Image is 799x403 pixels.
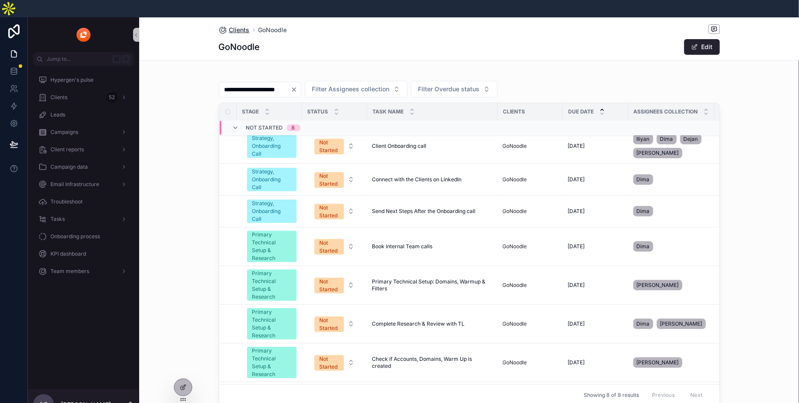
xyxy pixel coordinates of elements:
[568,108,594,115] span: Due date
[307,312,362,336] a: Select Button
[372,356,492,370] a: Check if Accounts, Domains, Warm Up is created
[50,198,83,205] span: Troubleshoot
[308,134,361,158] button: Select Button
[320,316,339,332] div: Not Started
[633,317,709,331] a: Dima[PERSON_NAME]
[633,204,709,218] a: Dima
[372,143,492,150] a: Client Onboarding call
[503,243,558,250] a: GoNoodle
[307,273,362,297] a: Select Button
[503,143,527,150] a: GoNoodle
[258,26,287,34] span: GoNoodle
[252,134,291,158] div: Strategy, Onboarding Call
[320,139,339,154] div: Not Started
[320,204,339,220] div: Not Started
[50,146,84,153] span: Client reports
[660,136,673,143] span: Dima
[372,176,492,183] a: Connect with the Clients on LinkedIn
[33,246,134,262] a: KPI dashboard
[503,320,527,327] a: GoNoodle
[229,26,250,34] span: Clients
[637,320,650,327] span: Dima
[633,278,709,292] a: [PERSON_NAME]
[634,108,698,115] span: Assignees collection
[584,392,639,399] span: Showing 8 of 8 results
[252,200,291,223] div: Strategy, Onboarding Call
[568,208,623,215] a: [DATE]
[291,86,301,93] button: Clear
[308,273,361,297] button: Select Button
[247,231,297,262] a: Primary Technical Setup & Research
[33,194,134,210] a: Troubleshoot
[503,143,558,150] a: GoNoodle
[246,125,283,132] span: Not Started
[247,168,297,191] a: Strategy, Onboarding Call
[633,132,709,160] a: IliyanDimaDejan[PERSON_NAME]
[503,359,527,366] a: GoNoodle
[33,211,134,227] a: Tasks
[247,270,297,301] a: Primary Technical Setup & Research
[372,243,433,250] span: Book internal Team calls
[123,56,130,63] span: K
[305,81,408,97] button: Select Button
[33,72,134,88] a: Hypergen's pulse
[637,136,650,143] span: Iliyan
[308,312,361,336] button: Select Button
[307,234,362,259] a: Select Button
[568,359,623,366] a: [DATE]
[33,107,134,123] a: Leads
[372,143,427,150] span: Client Onboarding call
[660,320,702,327] span: [PERSON_NAME]
[503,282,527,289] a: GoNoodle
[372,243,492,250] a: Book internal Team calls
[503,208,527,215] a: GoNoodle
[33,142,134,157] a: Client reports
[33,90,134,105] a: Clients52
[568,143,623,150] a: [DATE]
[252,168,291,191] div: Strategy, Onboarding Call
[684,136,698,143] span: Dejan
[503,359,558,366] a: GoNoodle
[307,134,362,158] a: Select Button
[33,159,134,175] a: Campaign data
[320,172,339,188] div: Not Started
[568,320,623,327] a: [DATE]
[292,125,295,132] div: 8
[312,85,390,93] span: Filter Assignees collection
[568,320,585,327] span: [DATE]
[307,167,362,192] a: Select Button
[307,350,362,375] a: Select Button
[633,240,709,253] a: Dima
[320,239,339,255] div: Not Started
[633,173,709,187] a: Dima
[33,124,134,140] a: Campaigns
[252,347,291,378] div: Primary Technical Setup & Research
[372,278,492,292] a: Primary Technical Setup: Domains, Warmup & Filters
[503,176,527,183] a: GoNoodle
[568,282,585,289] span: [DATE]
[219,41,260,53] h1: GoNoodle
[568,176,585,183] span: [DATE]
[684,39,720,55] button: Edit
[637,176,650,183] span: Dima
[50,94,67,101] span: Clients
[33,229,134,244] a: Onboarding process
[568,359,585,366] span: [DATE]
[372,320,465,327] span: Complete Research & Review with TL
[28,66,139,290] div: scrollable content
[33,177,134,192] a: Email Infrastructure
[503,208,558,215] a: GoNoodle
[503,282,558,289] a: GoNoodle
[247,200,297,223] a: Strategy, Onboarding Call
[320,355,339,371] div: Not Started
[568,243,585,250] span: [DATE]
[372,208,476,215] span: Send Next Steps After the Onboarding call
[50,181,99,188] span: Email Infrastructure
[252,308,291,340] div: Primary Technical Setup & Research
